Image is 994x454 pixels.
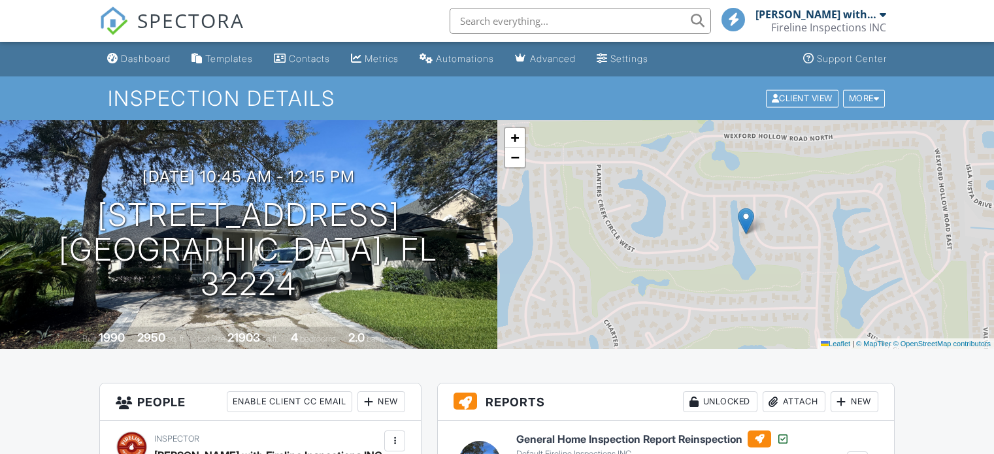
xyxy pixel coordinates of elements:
[262,334,278,344] span: sq.ft.
[591,47,654,71] a: Settings
[516,430,789,447] h6: General Home Inspection Report Reinspection
[121,53,171,64] div: Dashboard
[505,148,525,167] a: Zoom out
[856,340,891,348] a: © MapTiler
[227,391,352,412] div: Enable Client CC Email
[683,391,757,412] div: Unlocked
[289,53,330,64] div: Contacts
[167,334,186,344] span: sq. ft.
[852,340,854,348] span: |
[817,53,887,64] div: Support Center
[510,47,581,71] a: Advanced
[438,383,894,421] h3: Reports
[893,340,991,348] a: © OpenStreetMap contributors
[771,21,886,34] div: Fireline Inspections INC
[291,331,298,344] div: 4
[100,383,421,421] h3: People
[831,391,878,412] div: New
[798,47,892,71] a: Support Center
[82,334,97,344] span: Built
[300,334,336,344] span: bedrooms
[21,198,476,301] h1: [STREET_ADDRESS] [GEOGRAPHIC_DATA], FL 32224
[137,331,165,344] div: 2950
[227,331,260,344] div: 21903
[510,129,519,146] span: +
[821,340,850,348] a: Leaflet
[108,87,886,110] h1: Inspection Details
[738,208,754,235] img: Marker
[99,18,244,45] a: SPECTORA
[763,391,825,412] div: Attach
[346,47,404,71] a: Metrics
[269,47,335,71] a: Contacts
[154,434,199,444] span: Inspector
[843,89,886,107] div: More
[99,7,128,35] img: The Best Home Inspection Software - Spectora
[765,93,842,103] a: Client View
[198,334,225,344] span: Lot Size
[510,149,519,165] span: −
[436,53,494,64] div: Automations
[755,8,876,21] div: [PERSON_NAME] with Fireline Inspections INC
[450,8,711,34] input: Search everything...
[102,47,176,71] a: Dashboard
[766,89,838,107] div: Client View
[357,391,405,412] div: New
[414,47,499,71] a: Automations (Basic)
[367,334,404,344] span: bathrooms
[348,331,365,344] div: 2.0
[137,7,244,34] span: SPECTORA
[99,331,125,344] div: 1990
[505,128,525,148] a: Zoom in
[610,53,648,64] div: Settings
[530,53,576,64] div: Advanced
[365,53,399,64] div: Metrics
[205,53,253,64] div: Templates
[142,168,355,186] h3: [DATE] 10:45 am - 12:15 pm
[186,47,258,71] a: Templates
